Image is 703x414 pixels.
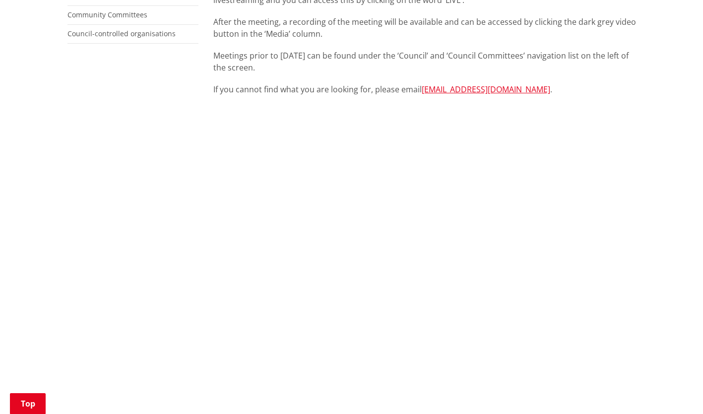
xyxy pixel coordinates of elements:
p: After the meeting, a recording of the meeting will be available and can be accessed by clicking t... [213,16,636,40]
iframe: Messenger Launcher [657,372,693,408]
p: If you cannot find what you are looking for, please email . [213,83,636,95]
a: Council-controlled organisations [67,29,176,38]
a: [EMAIL_ADDRESS][DOMAIN_NAME] [422,84,550,95]
a: Top [10,393,46,414]
p: Meetings prior to [DATE] can be found under the ‘Council’ and ‘Council Committees’ navigation lis... [213,50,636,73]
a: Community Committees [67,10,147,19]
